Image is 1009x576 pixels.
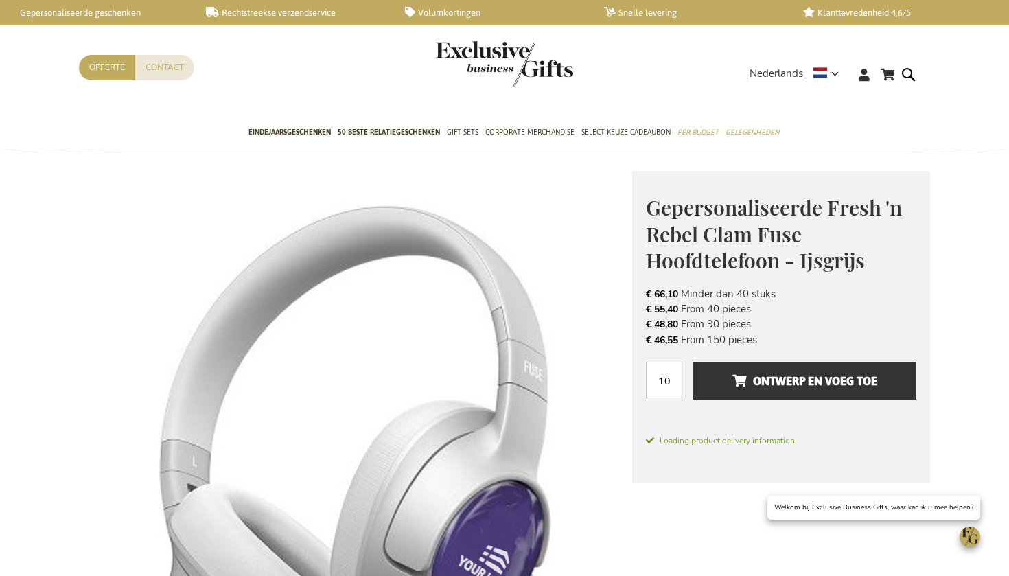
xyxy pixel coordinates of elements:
[646,194,902,274] span: Gepersonaliseerde Fresh 'n Rebel Clam Fuse Hoofdtelefoon - Ijsgrijs
[79,55,135,80] a: Offerte
[7,7,184,19] a: Gepersonaliseerde geschenken
[248,125,331,139] span: Eindejaarsgeschenken
[135,55,194,80] a: Contact
[646,318,678,331] span: € 48,80
[693,362,916,400] button: Ontwerp en voeg toe
[646,316,916,332] li: From 90 pieces
[750,66,803,82] span: Nederlands
[447,125,478,139] span: Gift Sets
[604,7,781,19] a: Snelle levering
[677,125,719,139] span: Per Budget
[803,7,980,19] a: Klanttevredenheid 4,6/5
[405,7,582,19] a: Volumkortingen
[646,334,678,347] span: € 46,55
[646,435,916,447] span: Loading product delivery information.
[750,66,848,82] div: Nederlands
[646,286,916,301] li: Minder dan 40 stuks
[436,41,505,87] a: store logo
[436,41,573,87] img: Exclusive Business gifts logo
[485,125,575,139] span: Corporate Merchandise
[732,370,877,392] span: Ontwerp en voeg toe
[581,125,671,139] span: Select Keuze Cadeaubon
[646,362,682,398] input: Aantal
[646,288,678,301] span: € 66,10
[726,125,779,139] span: Gelegenheden
[646,332,916,347] li: From 150 pieces
[338,125,440,139] span: 50 beste relatiegeschenken
[646,303,678,316] span: € 55,40
[646,301,916,316] li: From 40 pieces
[206,7,383,19] a: Rechtstreekse verzendservice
